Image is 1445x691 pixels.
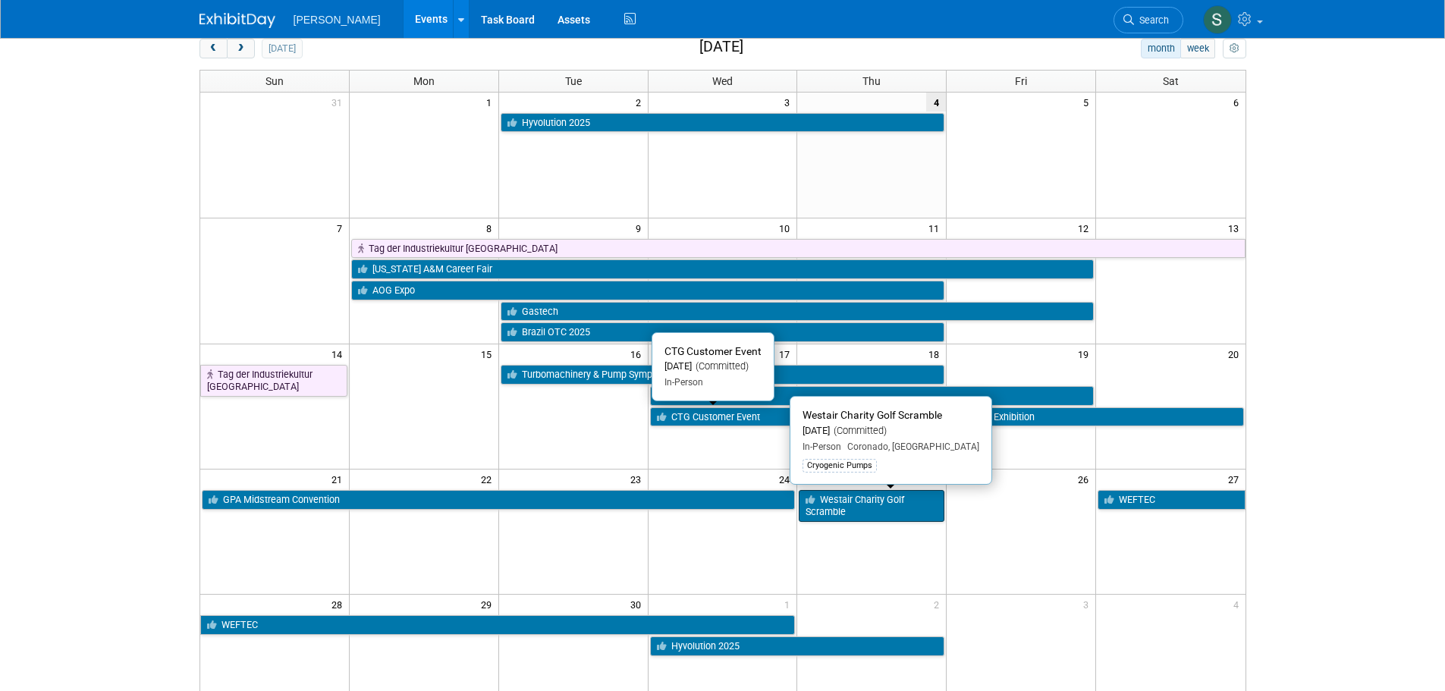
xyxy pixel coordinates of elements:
[199,13,275,28] img: ExhibitDay
[650,407,796,427] a: CTG Customer Event
[485,93,498,112] span: 1
[1082,93,1095,112] span: 5
[565,75,582,87] span: Tue
[634,218,648,237] span: 9
[1015,75,1027,87] span: Fri
[803,409,942,421] span: Westair Charity Golf Scramble
[629,344,648,363] span: 16
[1163,75,1179,87] span: Sat
[1227,218,1246,237] span: 13
[1076,470,1095,488] span: 26
[803,459,877,473] div: Cryogenic Pumps
[1227,344,1246,363] span: 20
[335,218,349,237] span: 7
[629,595,648,614] span: 30
[1082,595,1095,614] span: 3
[1076,218,1095,237] span: 12
[841,441,979,452] span: Coronado, [GEOGRAPHIC_DATA]
[1114,7,1183,33] a: Search
[200,615,796,635] a: WEFTEC
[712,75,733,87] span: Wed
[664,360,762,373] div: [DATE]
[479,595,498,614] span: 29
[927,344,946,363] span: 18
[634,93,648,112] span: 2
[629,470,648,488] span: 23
[479,470,498,488] span: 22
[501,302,1094,322] a: Gastech
[501,322,945,342] a: Brazil OTC 2025
[803,441,841,452] span: In-Person
[650,636,945,656] a: Hyvolution 2025
[650,386,1095,406] a: H2 & FC Expo
[692,360,749,372] span: (Committed)
[330,344,349,363] span: 14
[1232,595,1246,614] span: 4
[803,425,979,438] div: [DATE]
[932,595,946,614] span: 2
[1203,5,1232,34] img: Skye Tuinei
[413,75,435,87] span: Mon
[664,345,762,357] span: CTG Customer Event
[351,281,944,300] a: AOG Expo
[262,39,302,58] button: [DATE]
[294,14,381,26] span: [PERSON_NAME]
[1134,14,1169,26] span: Search
[330,93,349,112] span: 31
[199,39,228,58] button: prev
[699,39,743,55] h2: [DATE]
[1076,344,1095,363] span: 19
[1232,93,1246,112] span: 6
[227,39,255,58] button: next
[927,218,946,237] span: 11
[200,365,347,396] a: Tag der Industriekultur [GEOGRAPHIC_DATA]
[485,218,498,237] span: 8
[862,75,881,87] span: Thu
[351,239,1246,259] a: Tag der Industriekultur [GEOGRAPHIC_DATA]
[783,595,796,614] span: 1
[777,470,796,488] span: 24
[1227,470,1246,488] span: 27
[351,259,1094,279] a: [US_STATE] A&M Career Fair
[777,218,796,237] span: 10
[664,377,703,388] span: In-Person
[777,344,796,363] span: 17
[501,113,945,133] a: Hyvolution 2025
[202,490,796,510] a: GPA Midstream Convention
[501,365,945,385] a: Turbomachinery & Pump Symposium 2025
[783,93,796,112] span: 3
[330,470,349,488] span: 21
[1098,490,1245,510] a: WEFTEC
[830,425,887,436] span: (Committed)
[799,490,944,521] a: Westair Charity Golf Scramble
[1223,39,1246,58] button: myCustomButton
[926,93,946,112] span: 4
[330,595,349,614] span: 28
[1230,44,1239,54] i: Personalize Calendar
[1180,39,1215,58] button: week
[265,75,284,87] span: Sun
[1141,39,1181,58] button: month
[799,407,1243,427] a: Natural Gas Vehicle and Ship Equipment Exhibition
[479,344,498,363] span: 15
